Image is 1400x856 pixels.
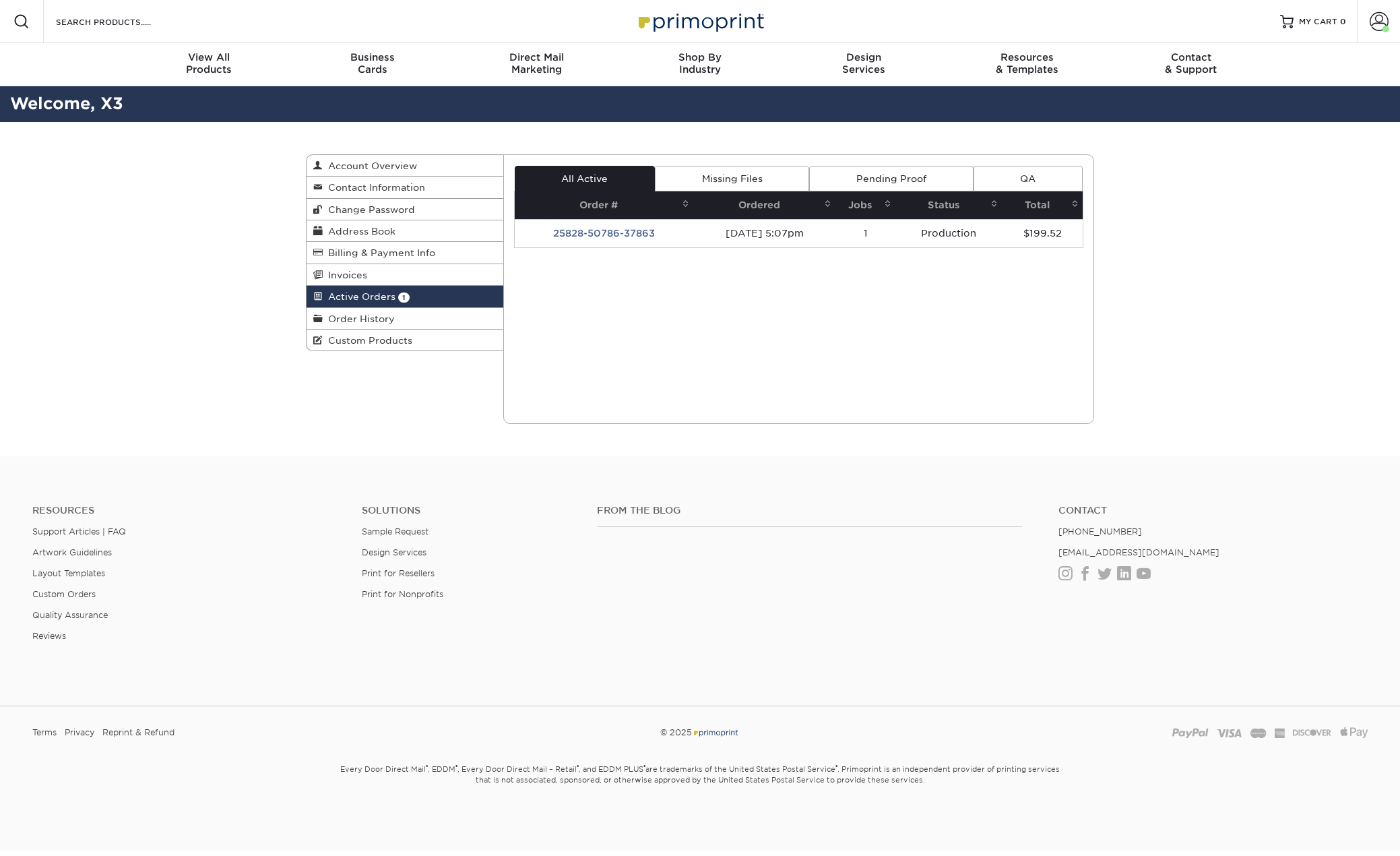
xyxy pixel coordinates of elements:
[102,723,174,743] a: Reprint & Refund
[1299,16,1337,28] span: MY CART
[945,43,1109,86] a: Resources& Templates
[1058,526,1142,537] a: [PHONE_NUMBER]
[945,51,1109,63] span: Resources
[323,182,425,193] span: Contact Information
[307,308,503,330] a: Order History
[1109,51,1273,63] span: Contact
[32,589,96,599] a: Custom Orders
[618,51,782,63] span: Shop By
[323,270,367,280] span: Invoices
[127,51,291,75] div: Products
[782,51,945,63] span: Design
[643,764,645,770] sup: ®
[291,43,455,86] a: BusinessCards
[1058,505,1368,516] a: Contact
[32,547,112,557] a: Artwork Guidelines
[455,51,618,63] span: Direct Mail
[1058,547,1219,557] a: [EMAIL_ADDRESS][DOMAIN_NAME]
[65,723,94,743] a: Privacy
[362,505,577,516] h4: Solutions
[474,723,926,743] div: © 2025
[1109,51,1273,75] div: & Support
[32,610,108,620] a: Quality Assurance
[426,764,428,770] sup: ®
[633,7,767,36] img: Primoprint
[307,264,503,286] a: Invoices
[362,568,435,578] a: Print for Resellers
[307,286,503,307] a: Active Orders 1
[455,51,618,75] div: Marketing
[693,219,835,247] td: [DATE] 5:07pm
[945,51,1109,75] div: & Templates
[307,330,503,350] a: Custom Products
[323,335,412,346] span: Custom Products
[307,242,503,264] a: Billing & Payment Info
[895,191,1002,219] th: Status
[32,505,342,516] h4: Resources
[974,166,1083,191] a: QA
[362,589,443,599] a: Print for Nonprofits
[55,13,186,30] input: SEARCH PRODUCTS.....
[515,166,655,191] a: All Active
[895,219,1002,247] td: Production
[835,764,837,770] sup: ®
[127,43,291,86] a: View AllProducts
[323,226,395,237] span: Address Book
[782,43,945,86] a: DesignServices
[809,166,973,191] a: Pending Proof
[323,247,435,258] span: Billing & Payment Info
[455,764,457,770] sup: ®
[618,51,782,75] div: Industry
[307,220,503,242] a: Address Book
[1002,191,1083,219] th: Total
[515,219,694,247] td: 25828-50786-37863
[323,204,415,215] span: Change Password
[455,43,618,86] a: Direct MailMarketing
[307,155,503,177] a: Account Overview
[1340,17,1346,26] span: 0
[323,291,395,302] span: Active Orders
[835,219,895,247] td: 1
[323,160,417,171] span: Account Overview
[32,723,57,743] a: Terms
[32,631,66,641] a: Reviews
[362,547,426,557] a: Design Services
[307,199,503,220] a: Change Password
[307,177,503,198] a: Contact Information
[577,764,579,770] sup: ®
[398,293,410,303] span: 1
[692,727,739,737] img: Primoprint
[693,191,835,219] th: Ordered
[618,43,782,86] a: Shop ByIndustry
[306,759,1094,818] small: Every Door Direct Mail , EDDM , Every Door Direct Mail – Retail , and EDDM PLUS are trademarks of...
[1002,219,1083,247] td: $199.52
[127,51,291,63] span: View All
[323,313,395,324] span: Order History
[835,191,895,219] th: Jobs
[32,568,105,578] a: Layout Templates
[32,526,126,537] a: Support Articles | FAQ
[782,51,945,75] div: Services
[1109,43,1273,86] a: Contact& Support
[655,166,809,191] a: Missing Files
[597,505,1022,516] h4: From the Blog
[362,526,428,537] a: Sample Request
[291,51,455,75] div: Cards
[291,51,455,63] span: Business
[515,191,694,219] th: Order #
